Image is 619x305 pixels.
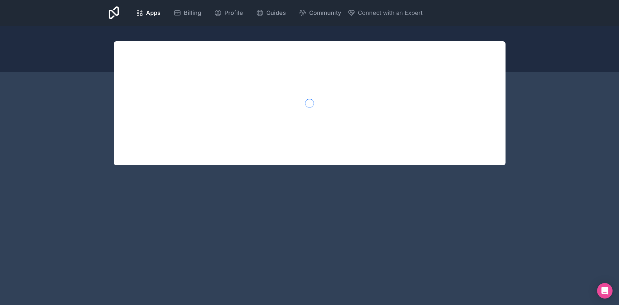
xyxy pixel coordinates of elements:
[209,6,248,20] a: Profile
[168,6,206,20] a: Billing
[294,6,346,20] a: Community
[224,8,243,17] span: Profile
[146,8,161,17] span: Apps
[251,6,291,20] a: Guides
[184,8,201,17] span: Billing
[266,8,286,17] span: Guides
[358,8,423,17] span: Connect with an Expert
[309,8,341,17] span: Community
[131,6,166,20] a: Apps
[348,8,423,17] button: Connect with an Expert
[597,283,613,299] div: Open Intercom Messenger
